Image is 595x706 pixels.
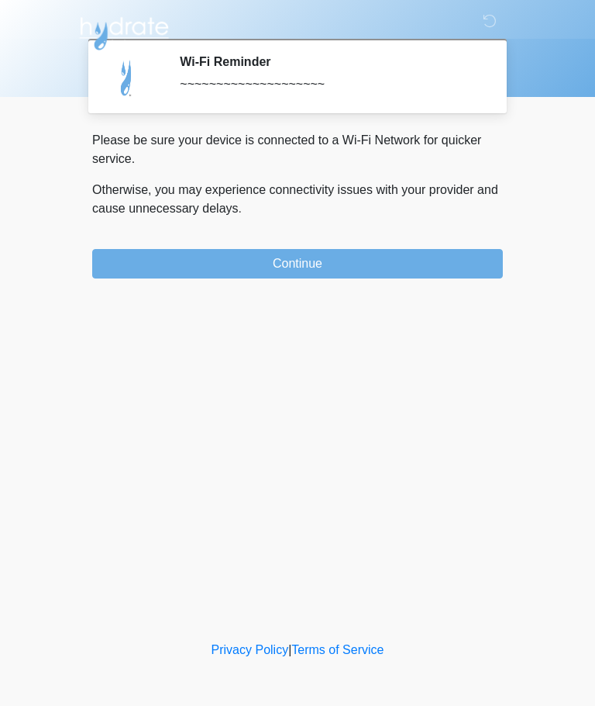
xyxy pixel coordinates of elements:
button: Continue [92,249,503,279]
p: Otherwise, you may experience connectivity issues with your provider and cause unnecessary delays [92,181,503,218]
a: Privacy Policy [212,643,289,656]
p: Please be sure your device is connected to a Wi-Fi Network for quicker service. [92,131,503,168]
div: ~~~~~~~~~~~~~~~~~~~~ [180,75,480,94]
span: . [239,202,242,215]
a: Terms of Service [291,643,383,656]
img: Agent Avatar [104,54,150,101]
img: Hydrate IV Bar - Arcadia Logo [77,12,171,51]
a: | [288,643,291,656]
